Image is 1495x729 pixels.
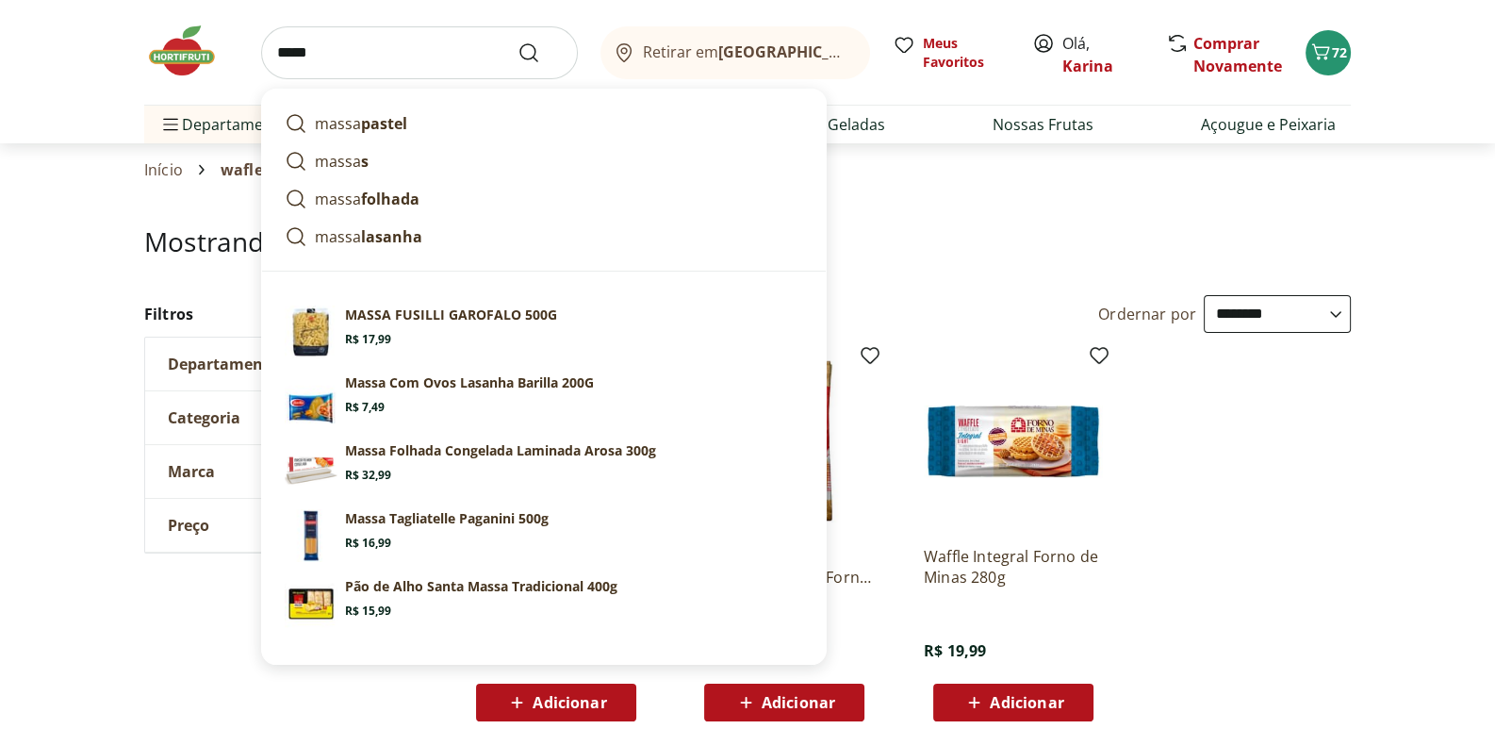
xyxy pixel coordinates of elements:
button: Categoria [145,391,428,444]
a: Karina [1062,56,1113,76]
a: PrincipalMassa Tagliatelle Paganini 500gR$ 16,99 [277,502,811,570]
a: Meus Favoritos [893,34,1010,72]
a: PrincipalMASSA FUSILLI GAROFALO 500GR$ 17,99 [277,298,811,366]
span: R$ 32,99 [345,468,391,483]
img: Principal [285,373,337,426]
a: Açougue e Peixaria [1201,113,1336,136]
a: Pão de Alho Santa Massa Tradicional 400gPão de Alho Santa Massa Tradicional 400gR$ 15,99 [277,570,811,638]
span: 72 [1332,43,1347,61]
span: R$ 19,99 [924,640,986,661]
a: massafolhada [277,180,811,218]
span: Adicionar [990,695,1063,710]
a: massas [277,142,811,180]
span: wafle [221,161,263,178]
img: Principal [285,441,337,494]
h2: Filtros [144,295,429,333]
button: Retirar em[GEOGRAPHIC_DATA]/[GEOGRAPHIC_DATA] [600,26,870,79]
a: PrincipalMassa Com Ovos Lasanha Barilla 200GR$ 7,49 [277,366,811,434]
span: Departamentos [159,102,295,147]
p: massa [315,188,419,210]
a: Comprar Novamente [1193,33,1282,76]
p: Massa Tagliatelle Paganini 500g [345,509,549,528]
button: Preço [145,499,428,552]
span: Preço [168,516,209,535]
span: Adicionar [762,695,835,710]
p: Pão de Alho Santa Massa Tradicional 400g [345,577,617,596]
a: PrincipalMassa Folhada Congelada Laminada Arosa 300gR$ 32,99 [277,434,811,502]
span: R$ 17,99 [345,332,391,347]
span: R$ 7,49 [345,400,385,415]
button: Menu [159,102,182,147]
button: Submit Search [517,41,563,64]
p: massa [315,150,369,173]
span: R$ 16,99 [345,536,391,551]
a: Nossas Frutas [993,113,1093,136]
a: massapastel [277,105,811,142]
p: massa [315,225,422,248]
p: massa [315,112,407,135]
a: massalasanha [277,218,811,256]
strong: folhada [361,189,419,209]
span: R$ 15,99 [345,604,391,619]
span: Meus Favoritos [923,34,1010,72]
span: Marca [168,462,215,481]
button: Departamento [145,338,428,390]
p: MASSA FUSILLI GAROFALO 500G [345,306,557,324]
input: search [261,26,578,79]
strong: pastel [361,113,407,134]
span: Departamento [168,355,279,373]
a: Waffle Integral Forno de Minas 280g [924,546,1103,588]
button: Adicionar [476,684,636,721]
span: Olá, [1062,32,1146,77]
img: Hortifruti [144,23,238,79]
button: Adicionar [704,684,864,721]
span: Adicionar [533,695,606,710]
strong: lasanha [361,226,422,247]
button: Carrinho [1306,30,1351,75]
p: Massa Folhada Congelada Laminada Arosa 300g [345,441,656,460]
span: Retirar em [643,43,851,60]
span: Categoria [168,408,240,427]
img: Waffle Integral Forno de Minas 280g [924,352,1103,531]
button: Adicionar [933,684,1093,721]
img: Pão de Alho Santa Massa Tradicional 400g [285,577,337,630]
b: [GEOGRAPHIC_DATA]/[GEOGRAPHIC_DATA] [718,41,1036,62]
a: Início [144,161,183,178]
p: Massa Com Ovos Lasanha Barilla 200G [345,373,594,392]
h1: Mostrando resultados para: [144,226,1351,257]
img: Principal [285,306,337,358]
img: Principal [285,509,337,562]
button: Marca [145,445,428,498]
strong: s [361,151,369,172]
label: Ordernar por [1098,304,1196,324]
